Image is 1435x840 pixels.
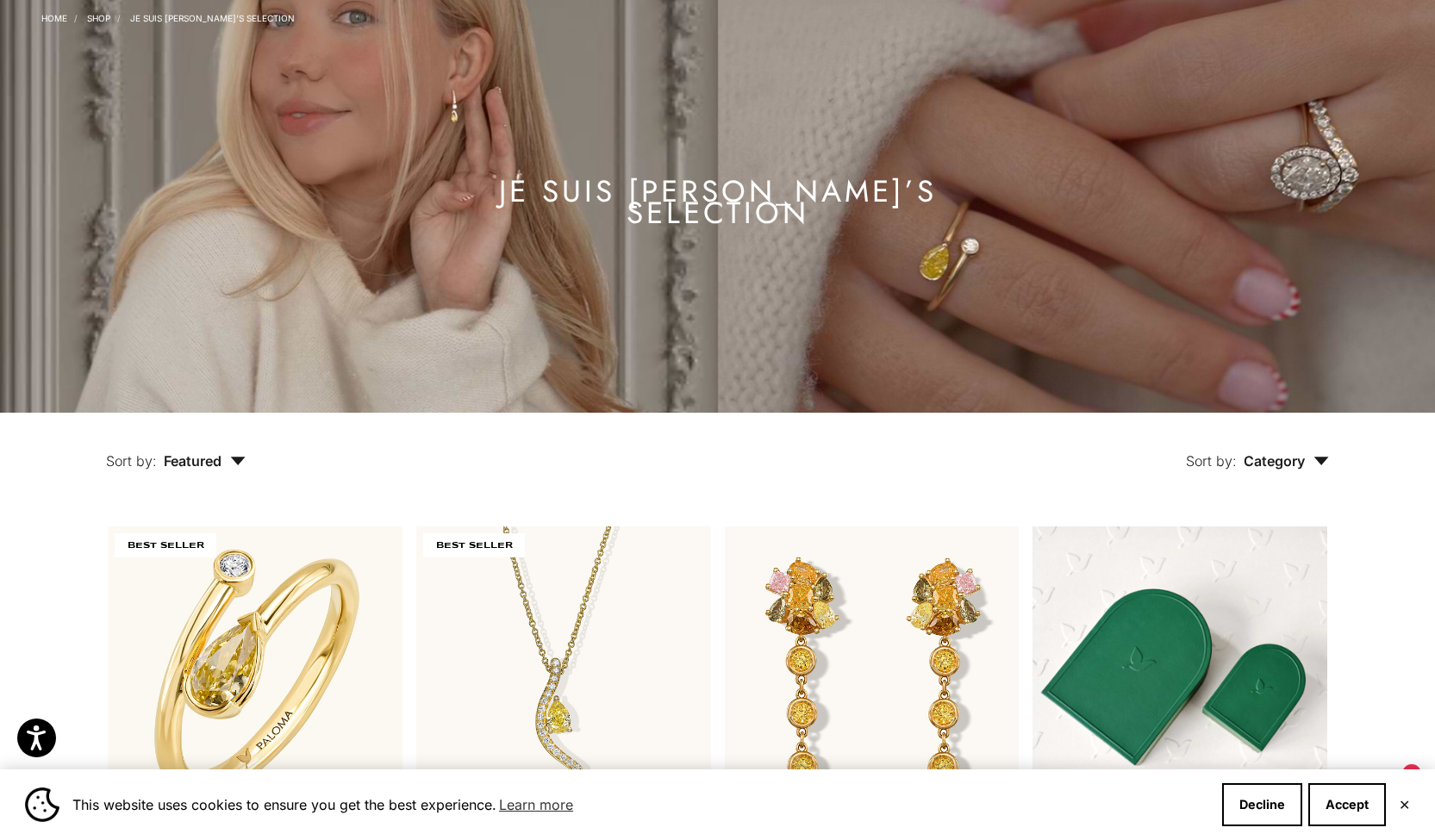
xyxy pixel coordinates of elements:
[66,413,285,485] button: Sort by: Featured
[1186,452,1237,470] span: Sort by:
[416,526,711,821] img: #YellowGold
[115,533,216,557] span: BEST SELLER
[725,526,1020,821] img: #YellowGold
[1244,452,1329,470] span: Category
[1222,783,1302,826] button: Decline
[108,526,402,821] img: #YellowGold
[1308,783,1386,826] button: Accept
[425,181,1011,224] h1: Je Suis [PERSON_NAME]’s Selection
[41,13,67,23] a: Home
[130,13,295,23] a: Je Suis [PERSON_NAME]’s Selection
[72,792,1208,818] span: This website uses cookies to ensure you get the best experience.
[25,787,59,822] img: Cookie banner
[1399,800,1410,810] button: Close
[106,452,157,470] span: Sort by:
[87,13,110,23] a: Shop
[164,452,246,470] span: Featured
[423,533,525,557] span: BEST SELLER
[1146,413,1369,485] button: Sort by: Category
[41,9,295,23] nav: Breadcrumb
[496,792,576,818] a: Learn more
